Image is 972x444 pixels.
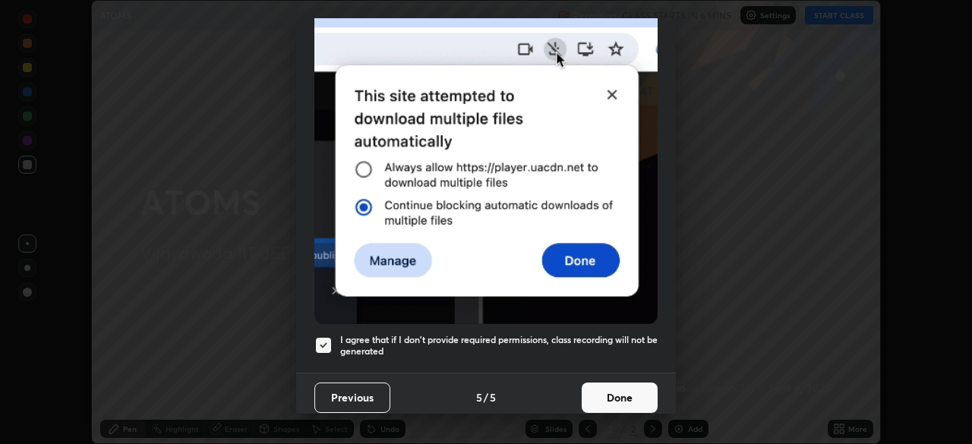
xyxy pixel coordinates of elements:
[484,389,488,405] h4: /
[340,334,658,357] h5: I agree that if I don't provide required permissions, class recording will not be generated
[582,383,658,413] button: Done
[490,389,496,405] h4: 5
[476,389,482,405] h4: 5
[314,383,390,413] button: Previous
